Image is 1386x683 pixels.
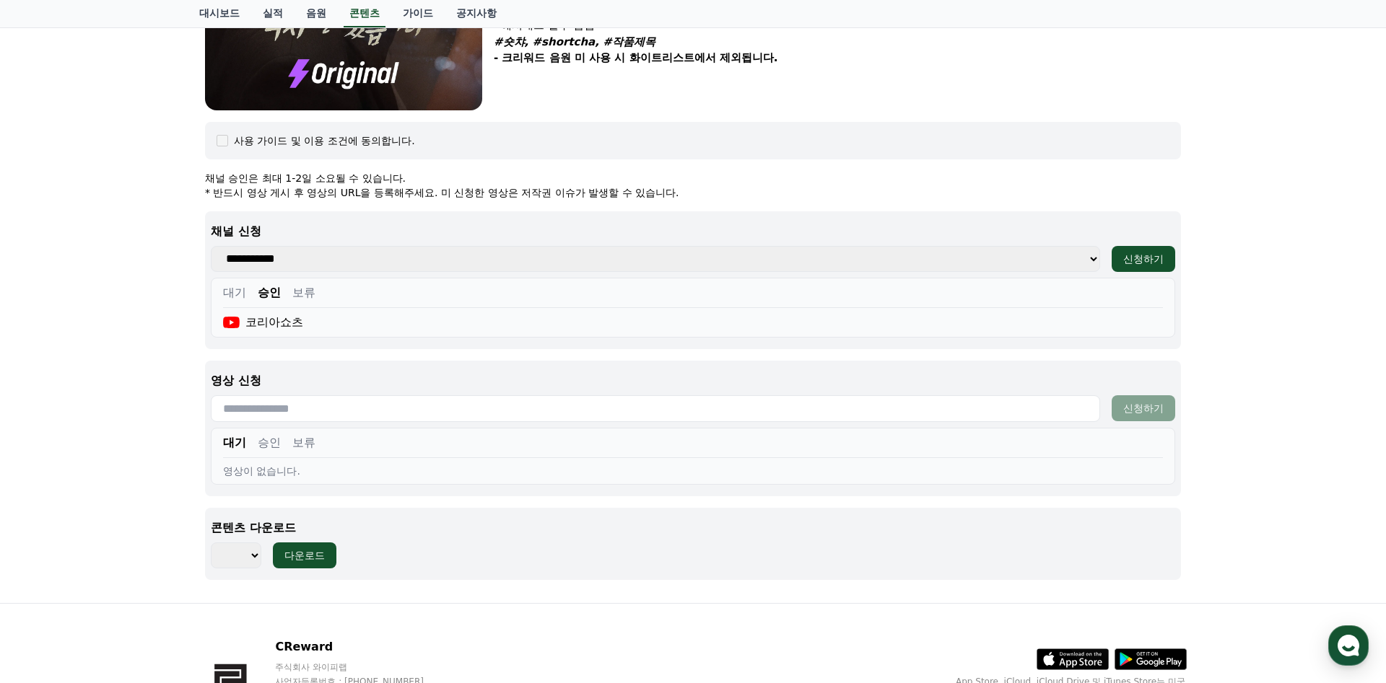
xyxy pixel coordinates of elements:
p: 주식회사 와이피랩 [275,661,451,673]
span: 설정 [223,479,240,490]
div: 신청하기 [1123,252,1164,266]
button: 대기 [223,434,246,451]
button: 승인 [258,434,281,451]
button: 대기 [223,284,246,301]
span: 홈 [45,479,54,490]
div: 다운로드 [284,548,325,563]
div: 사용 가이드 및 이용 조건에 동의합니다. [234,133,415,148]
div: 코리아쇼츠 [223,314,303,331]
button: 승인 [258,284,281,301]
a: 설정 [186,457,277,493]
p: * 반드시 영상 게시 후 영상의 URL을 등록해주세요. 미 신청한 영상은 저작권 이슈가 발생할 수 있습니다. [205,185,1181,200]
a: 대화 [95,457,186,493]
a: 홈 [4,457,95,493]
p: CReward [275,638,451,656]
p: 콘텐츠 다운로드 [211,519,1175,537]
p: 채널 승인은 최대 1-2일 소요될 수 있습니다. [205,171,1181,185]
strong: - 크리워드 음원 미 사용 시 화이트리스트에서 제외됩니다. [494,51,777,64]
button: 보류 [292,284,315,301]
button: 신청하기 [1112,395,1175,421]
span: 대화 [132,480,149,491]
p: 채널 신청 [211,223,1175,240]
div: 영상이 없습니다. [223,464,1163,478]
div: 신청하기 [1123,401,1164,415]
p: 영상 신청 [211,372,1175,389]
button: 보류 [292,434,315,451]
button: 신청하기 [1112,246,1175,272]
button: 다운로드 [273,542,336,568]
em: #숏챠, #shortcha, #작품제목 [494,35,655,48]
